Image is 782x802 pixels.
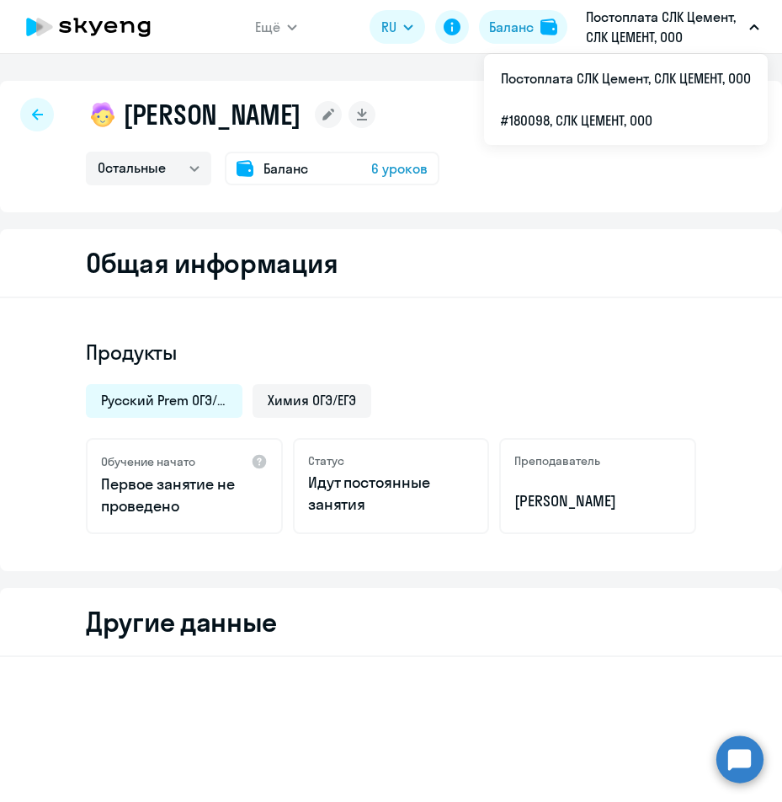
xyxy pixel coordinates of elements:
[540,19,557,35] img: balance
[489,17,534,37] div: Баланс
[263,158,308,179] span: Баланс
[484,54,768,145] ul: Ещё
[577,7,768,47] button: Постоплата СЛК Цемент, СЛК ЦЕМЕНТ, ООО
[123,98,301,131] h1: [PERSON_NAME]
[586,7,742,47] p: Постоплата СЛК Цемент, СЛК ЦЕМЕНТ, ООО
[268,391,356,409] span: Химия ОГЭ/ЕГЭ
[514,490,681,512] p: [PERSON_NAME]
[101,454,195,469] h5: Обучение начато
[308,453,344,468] h5: Статус
[86,98,120,131] img: child
[370,10,425,44] button: RU
[514,453,600,468] h5: Преподаватель
[101,391,227,409] span: Русский Prem ОГЭ/ЕГЭ
[86,605,277,639] h2: Другие данные
[86,246,338,280] h2: Общая информация
[479,10,567,44] button: Балансbalance
[308,472,475,516] p: Идут постоянные занятия
[371,158,428,179] span: 6 уроков
[381,17,396,37] span: RU
[255,17,280,37] span: Ещё
[86,339,696,366] h4: Продукты
[101,473,268,517] p: Первое занятие не проведено
[255,10,297,44] button: Ещё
